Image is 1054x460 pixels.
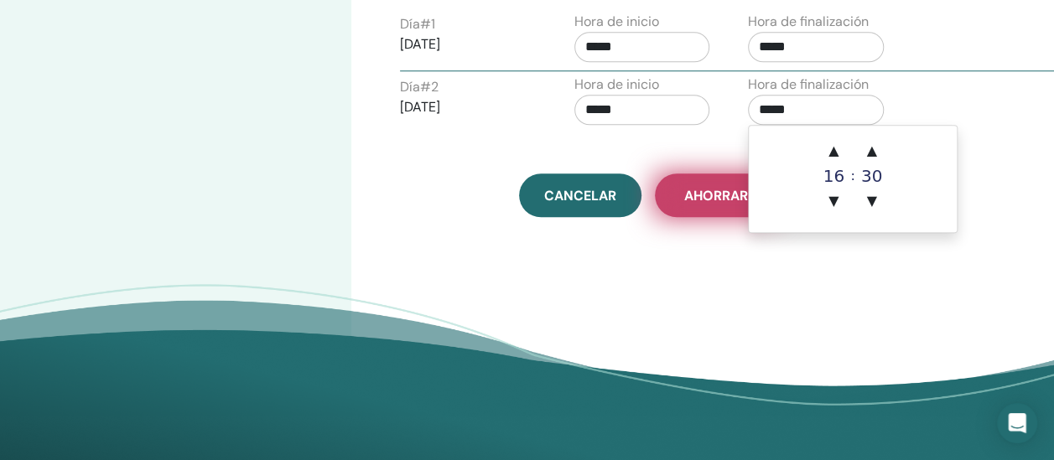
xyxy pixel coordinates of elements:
label: Hora de finalización [748,12,869,32]
p: [DATE] [400,97,536,117]
label: Hora de inicio [574,12,659,32]
div: : [850,134,854,218]
span: ▲ [817,134,850,168]
label: Día # 1 [400,14,435,34]
div: 30 [855,168,889,184]
label: Hora de inicio [574,75,659,95]
a: Cancelar [519,173,641,217]
div: 16 [817,168,850,184]
span: Ahorrar [684,187,748,204]
span: ▼ [855,184,889,218]
button: Ahorrar [655,173,777,217]
label: Día # 2 [400,77,439,97]
label: Hora de finalización [748,75,869,95]
span: ▼ [817,184,850,218]
span: ▲ [855,134,889,168]
span: Cancelar [544,187,616,204]
div: Abra Intercom Messenger [997,403,1037,443]
p: [DATE] [400,34,536,54]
